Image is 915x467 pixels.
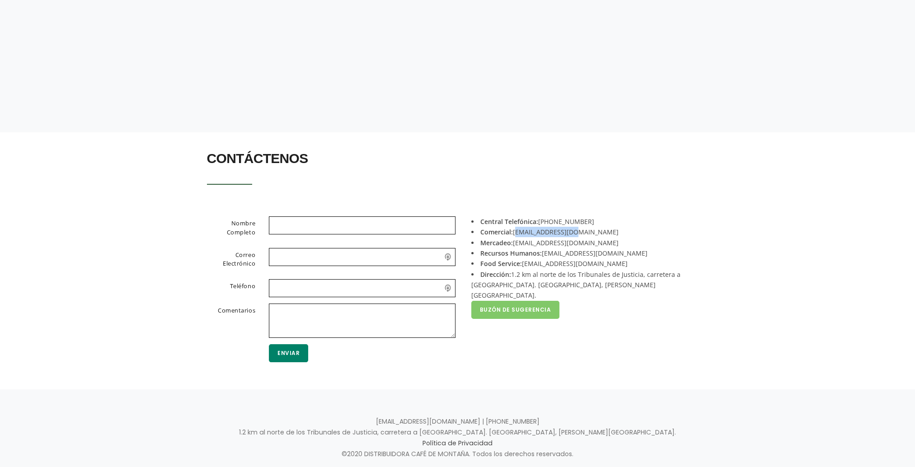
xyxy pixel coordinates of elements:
[196,304,263,336] label: Comentarios
[471,216,702,227] li: [PHONE_NUMBER]
[471,248,702,258] li: [EMAIL_ADDRESS][DOMAIN_NAME]
[480,217,538,226] strong: Central Telefónica:
[480,259,522,268] strong: Food Service:
[269,344,308,362] button: Enviar
[480,238,513,247] strong: Mercadeo:
[196,279,263,295] label: Teléfono
[207,146,709,171] h2: Contáctenos
[471,301,560,319] a: Buzón de Sugerencia
[422,439,493,448] a: Política de Privacidad
[471,238,702,248] li: [EMAIL_ADDRESS][DOMAIN_NAME]
[480,249,542,257] strong: Recursos Humanos:
[196,248,263,271] label: Correo Electrónico
[471,227,702,237] li: [EMAIL_ADDRESS][DOMAIN_NAME]
[196,216,263,240] label: Nombre Completo
[471,258,702,269] li: [EMAIL_ADDRESS][DOMAIN_NAME]
[480,270,511,279] strong: Dirección:
[207,416,709,460] p: [EMAIL_ADDRESS][DOMAIN_NAME] | [PHONE_NUMBER] 1.2 km al norte de los Tribunales de Justicia, carr...
[471,269,702,301] li: 1.2 km al norte de los Tribunales de Justicia, carretera a [GEOGRAPHIC_DATA]. [GEOGRAPHIC_DATA], ...
[480,228,513,236] strong: Comercial:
